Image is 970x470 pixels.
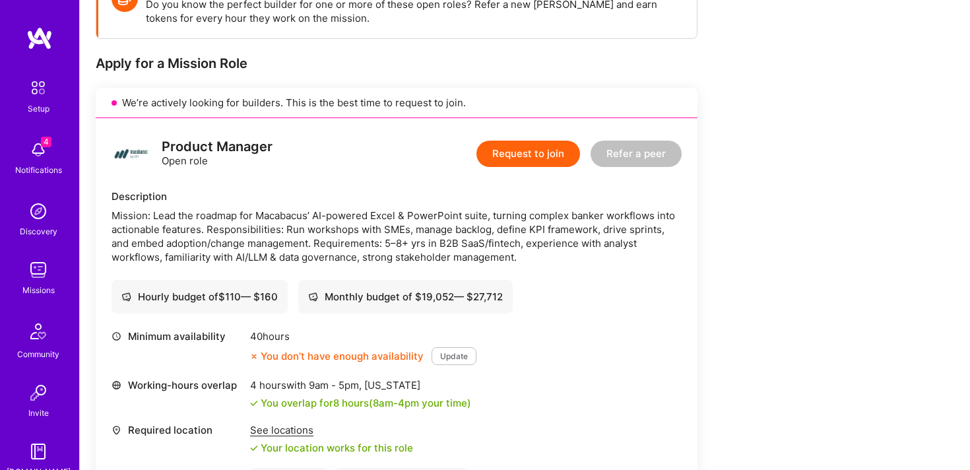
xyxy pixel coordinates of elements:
[28,406,49,420] div: Invite
[250,444,258,452] i: icon Check
[250,329,476,343] div: 40 hours
[41,137,51,147] span: 4
[22,316,54,347] img: Community
[25,257,51,283] img: teamwork
[250,352,258,360] i: icon CloseOrange
[25,438,51,465] img: guide book
[25,380,51,406] img: Invite
[112,209,682,264] div: Mission: Lead the roadmap for Macabacus’ AI-powered Excel & PowerPoint suite, turning complex ban...
[121,290,278,304] div: Hourly budget of $ 110 — $ 160
[308,292,318,302] i: icon Cash
[96,55,697,72] div: Apply for a Mission Role
[22,283,55,297] div: Missions
[112,189,682,203] div: Description
[250,399,258,407] i: icon Check
[15,163,62,177] div: Notifications
[28,102,49,116] div: Setup
[112,423,243,437] div: Required location
[26,26,53,50] img: logo
[112,329,243,343] div: Minimum availability
[96,88,697,118] div: We’re actively looking for builders. This is the best time to request to join.
[17,347,59,361] div: Community
[112,134,151,174] img: logo
[24,74,52,102] img: setup
[250,423,413,437] div: See locations
[591,141,682,167] button: Refer a peer
[250,349,424,363] div: You don’t have enough availability
[112,380,121,390] i: icon World
[25,137,51,163] img: bell
[20,224,57,238] div: Discovery
[121,292,131,302] i: icon Cash
[250,378,471,392] div: 4 hours with [US_STATE]
[162,140,273,154] div: Product Manager
[306,379,364,391] span: 9am - 5pm ,
[261,396,471,410] div: You overlap for 8 hours ( your time)
[25,198,51,224] img: discovery
[250,441,413,455] div: Your location works for this role
[162,140,273,168] div: Open role
[112,425,121,435] i: icon Location
[112,378,243,392] div: Working-hours overlap
[432,347,476,365] button: Update
[308,290,503,304] div: Monthly budget of $ 19,052 — $ 27,712
[112,331,121,341] i: icon Clock
[373,397,419,409] span: 8am - 4pm
[476,141,580,167] button: Request to join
